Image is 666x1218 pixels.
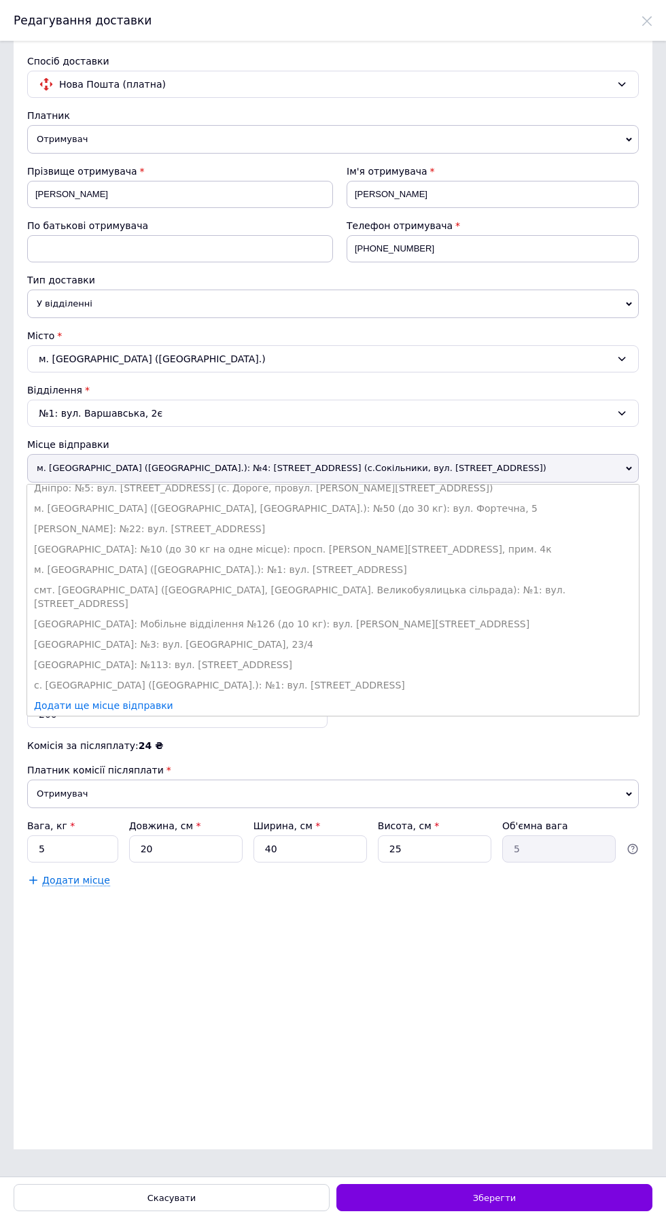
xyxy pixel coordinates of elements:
li: [GEOGRAPHIC_DATA]: №10 (до 30 кг на одне місце): просп. [PERSON_NAME][STREET_ADDRESS], прим. 4к [27,539,639,559]
span: Платник комісії післяплати [27,765,164,776]
label: Ширина, см [253,820,320,831]
div: Об'ємна вага [502,819,616,833]
span: 24 ₴ [139,740,163,751]
div: №1: вул. Варшавська, 2є [27,400,639,427]
input: +380 [347,235,639,262]
label: Вага, кг [27,820,75,831]
span: Зберегти [473,1193,516,1203]
span: Місце відправки [27,439,109,450]
span: Телефон отримувача [347,220,453,231]
li: [GEOGRAPHIC_DATA]: №113: вул. [STREET_ADDRESS] [27,655,639,675]
span: Отримувач [27,125,639,154]
span: Редагування доставки [14,14,152,27]
div: м. [GEOGRAPHIC_DATA] ([GEOGRAPHIC_DATA].) [27,345,639,372]
span: По батькові отримувача [27,220,148,231]
span: Платник [27,110,70,121]
span: Прізвище отримувача [27,166,137,177]
li: смт. [GEOGRAPHIC_DATA] ([GEOGRAPHIC_DATA], [GEOGRAPHIC_DATA]. Великобуялицька сільрада): №1: вул.... [27,580,639,614]
li: с. [GEOGRAPHIC_DATA] ([GEOGRAPHIC_DATA].): №1: вул. [STREET_ADDRESS] [27,675,639,695]
div: Спосіб доставки [27,54,639,68]
div: Відділення [27,383,639,397]
label: Висота, см [378,820,439,831]
li: [GEOGRAPHIC_DATA]: №3: вул. [GEOGRAPHIC_DATA], 23/4 [27,634,639,655]
span: Тип доставки [27,275,95,285]
a: Додати ще місце відправки [34,700,173,711]
li: [GEOGRAPHIC_DATA]: Мобільне відділення №126 (до 10 кг): вул. [PERSON_NAME][STREET_ADDRESS] [27,614,639,634]
li: [PERSON_NAME]: №22: вул. [STREET_ADDRESS] [27,519,639,539]
span: м. [GEOGRAPHIC_DATA] ([GEOGRAPHIC_DATA].): №4: [STREET_ADDRESS] (с.Сокільники, вул. [STREET_ADDRE... [27,454,639,483]
div: Комісія за післяплату: [27,739,639,752]
span: Скасувати [147,1193,196,1203]
span: У відділенні [27,290,639,318]
li: м. [GEOGRAPHIC_DATA] ([GEOGRAPHIC_DATA].): №1: вул. [STREET_ADDRESS] [27,559,639,580]
span: Отримувач [27,780,639,808]
span: Додати місце [42,875,110,886]
li: Дніпро: №5: вул. [STREET_ADDRESS] (с. Дороге, провул. [PERSON_NAME][STREET_ADDRESS]) [27,478,639,498]
div: Місто [27,329,639,343]
span: Нова Пошта (платна) [59,77,611,92]
label: Довжина, см [129,820,201,831]
li: м. [GEOGRAPHIC_DATA] ([GEOGRAPHIC_DATA], [GEOGRAPHIC_DATA].): №50 (до 30 кг): вул. Фортечна, 5 [27,498,639,519]
span: Ім'я отримувача [347,166,427,177]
